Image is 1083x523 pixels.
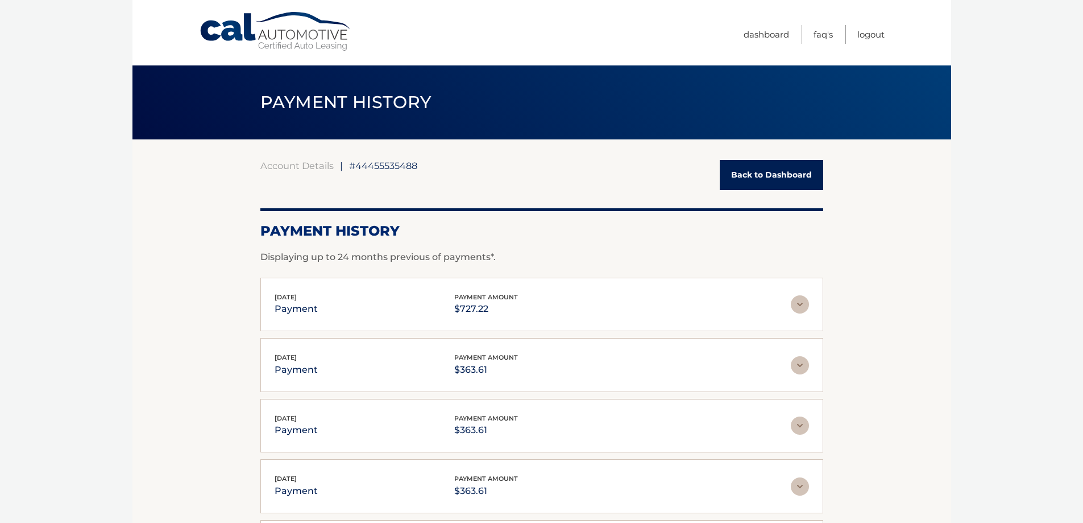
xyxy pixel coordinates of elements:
p: $363.61 [454,362,518,378]
p: $363.61 [454,483,518,499]
span: | [340,160,343,171]
span: payment amount [454,475,518,483]
span: [DATE] [275,293,297,301]
p: Displaying up to 24 months previous of payments*. [260,250,823,264]
span: [DATE] [275,414,297,422]
span: PAYMENT HISTORY [260,92,431,113]
a: Back to Dashboard [720,160,823,190]
p: payment [275,483,318,499]
img: accordion-rest.svg [791,417,809,435]
a: Logout [857,25,885,44]
span: payment amount [454,414,518,422]
span: [DATE] [275,353,297,361]
a: Cal Automotive [199,11,352,52]
img: accordion-rest.svg [791,295,809,314]
img: accordion-rest.svg [791,356,809,374]
p: payment [275,301,318,317]
span: payment amount [454,293,518,301]
p: payment [275,362,318,378]
a: FAQ's [814,25,833,44]
span: #44455535488 [349,160,417,171]
p: $363.61 [454,422,518,438]
a: Dashboard [744,25,789,44]
h2: Payment History [260,223,823,240]
p: $727.22 [454,301,518,317]
p: payment [275,422,318,438]
a: Account Details [260,160,334,171]
img: accordion-rest.svg [791,477,809,496]
span: [DATE] [275,475,297,483]
span: payment amount [454,353,518,361]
